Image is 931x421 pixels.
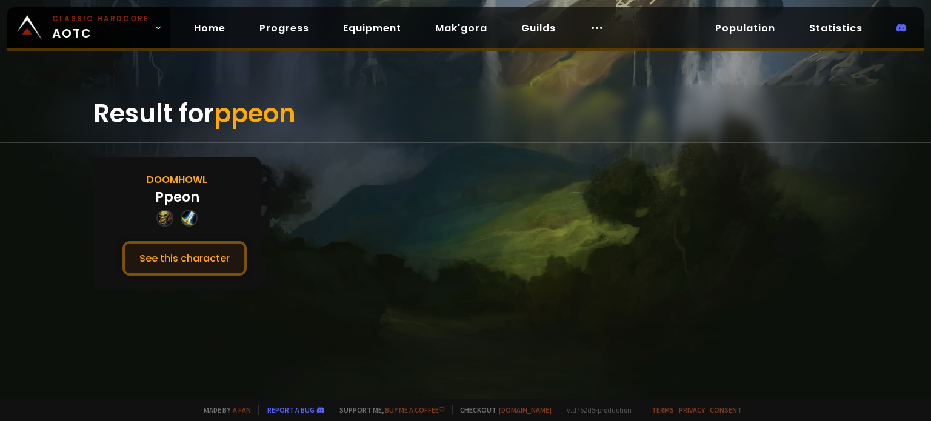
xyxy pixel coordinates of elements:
[559,405,632,414] span: v. d752d5 - production
[652,405,674,414] a: Terms
[706,16,785,41] a: Population
[147,172,207,187] div: Doomhowl
[499,405,552,414] a: [DOMAIN_NAME]
[233,405,251,414] a: a fan
[214,96,296,131] span: ppeon
[452,405,552,414] span: Checkout
[333,16,411,41] a: Equipment
[512,16,566,41] a: Guilds
[184,16,235,41] a: Home
[250,16,319,41] a: Progress
[799,16,872,41] a: Statistics
[679,405,705,414] a: Privacy
[155,187,199,207] div: Ppeon
[710,405,742,414] a: Consent
[425,16,497,41] a: Mak'gora
[52,13,149,24] small: Classic Hardcore
[196,405,251,414] span: Made by
[7,7,170,48] a: Classic HardcoreAOTC
[93,85,838,142] div: Result for
[122,241,247,276] button: See this character
[52,13,149,42] span: AOTC
[267,405,315,414] a: Report a bug
[332,405,445,414] span: Support me,
[385,405,445,414] a: Buy me a coffee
